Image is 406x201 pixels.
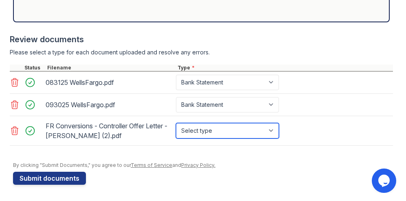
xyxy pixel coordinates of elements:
div: Status [23,65,46,71]
div: Please select a type for each document uploaded and resolve any errors. [10,48,393,56]
div: FR Conversions - Controller Offer Letter - [PERSON_NAME] (2).pdf [46,119,173,142]
div: By clicking "Submit Documents," you agree to our and [13,162,393,169]
a: Privacy Policy. [181,162,215,168]
iframe: chat widget [372,169,398,193]
div: 083125 WellsFargo.pdf [46,76,173,89]
button: Submit documents [13,172,86,185]
div: Filename [46,65,176,71]
a: Terms of Service [131,162,172,168]
div: 093025 WellsFargo.pdf [46,98,173,111]
div: Review documents [10,34,393,45]
div: Type [176,65,393,71]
